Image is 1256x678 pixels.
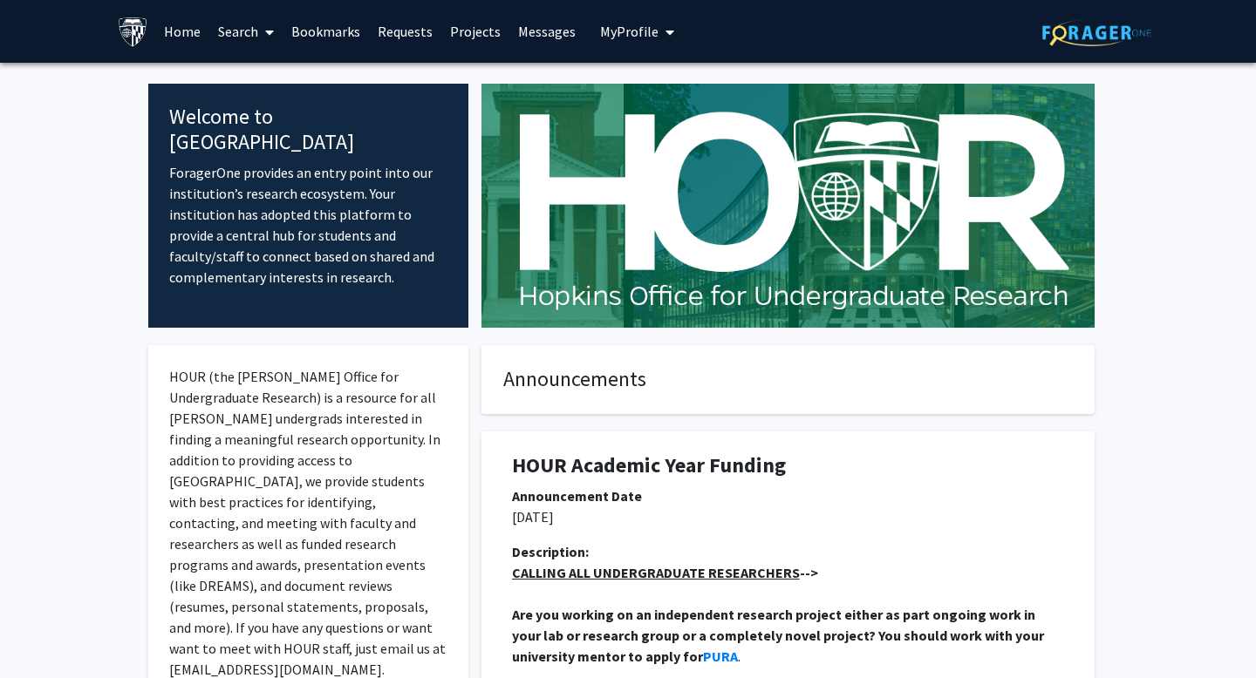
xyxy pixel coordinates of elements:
a: PURA [703,647,738,665]
a: Projects [441,1,509,62]
h4: Welcome to [GEOGRAPHIC_DATA] [169,105,447,155]
strong: Are you working on an independent research project either as part ongoing work in your lab or res... [512,606,1047,665]
img: ForagerOne Logo [1042,19,1151,46]
a: Bookmarks [283,1,369,62]
span: My Profile [600,23,659,40]
div: Announcement Date [512,485,1064,506]
a: Messages [509,1,584,62]
img: Johns Hopkins University Logo [118,17,148,47]
a: Requests [369,1,441,62]
h4: Announcements [503,367,1073,392]
p: [DATE] [512,506,1064,527]
div: Description: [512,541,1064,562]
p: ForagerOne provides an entry point into our institution’s research ecosystem. Your institution ha... [169,162,447,288]
h1: HOUR Academic Year Funding [512,453,1064,478]
img: Cover Image [481,84,1095,328]
u: CALLING ALL UNDERGRADUATE RESEARCHERS [512,564,800,581]
a: Home [155,1,209,62]
strong: --> [512,564,818,581]
iframe: Chat [13,600,74,665]
p: . [512,604,1064,667]
a: Search [209,1,283,62]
